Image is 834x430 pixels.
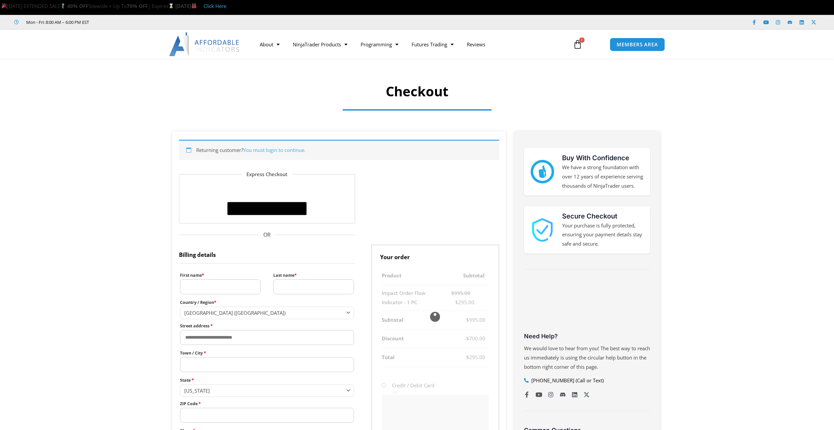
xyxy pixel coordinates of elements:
[98,19,198,25] iframe: Customer reviews powered by Trustpilot
[184,387,344,394] span: Georgia
[531,218,554,242] img: 1000913 | Affordable Indicators – NinjaTrader
[253,37,565,52] nav: Menu
[610,38,665,51] a: MEMBERS AREA
[354,37,405,52] a: Programming
[405,37,460,52] a: Futures Trading
[180,322,354,330] label: Street address
[562,221,643,249] p: Your purchase is fully protected, ensuring your payment details stay safe and secure.
[579,37,585,43] span: 1
[180,349,354,357] label: Town / City
[530,376,604,385] span: [PHONE_NUMBER] (Call or Text)
[203,3,226,9] a: Click Here
[226,183,308,200] iframe: Secure express checkout frame
[562,153,643,163] h3: Buy With Confidence
[286,37,354,52] a: NinjaTrader Products
[180,400,354,408] label: ZIP Code
[184,310,344,316] span: United States (US)
[253,37,286,52] a: About
[524,345,650,370] span: We would love to hear from you! The best way to reach us immediately is using the circular help b...
[243,147,306,153] a: You must login to continue.
[180,271,261,279] label: First name
[371,245,499,266] h3: Your order
[2,3,7,8] img: 🎉
[24,18,89,26] span: Mon - Fri: 8:00 AM – 6:00 PM EST
[242,170,292,179] legend: Express Checkout
[179,230,355,240] span: OR
[192,3,197,8] img: 🏭
[227,202,307,215] button: Buy with GPay
[67,3,88,9] strong: 40% OFF
[273,271,354,279] label: Last name
[179,245,355,263] h3: Billing details
[524,332,650,340] h3: Need Help?
[617,42,658,47] span: MEMBERS AREA
[175,3,197,9] strong: [DATE]
[460,37,492,52] a: Reviews
[563,35,592,54] a: 1
[61,3,66,8] img: 🏌️‍♂️
[524,281,650,331] iframe: Customer reviews powered by Trustpilot
[169,32,240,56] img: LogoAI | Affordable Indicators – NinjaTrader
[127,3,148,9] strong: 70% OFF
[562,163,643,191] p: We have a strong foundation with over 12 years of experience serving thousands of NinjaTrader users.
[179,140,499,160] div: Returning customer?
[562,211,643,221] h3: Secure Checkout
[169,3,174,8] img: ⌛
[180,307,354,319] span: Country / Region
[180,376,354,384] label: State
[531,160,554,183] img: mark thumbs good 43913 | Affordable Indicators – NinjaTrader
[198,82,636,101] h1: Checkout
[180,298,354,307] label: Country / Region
[180,384,354,397] span: State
